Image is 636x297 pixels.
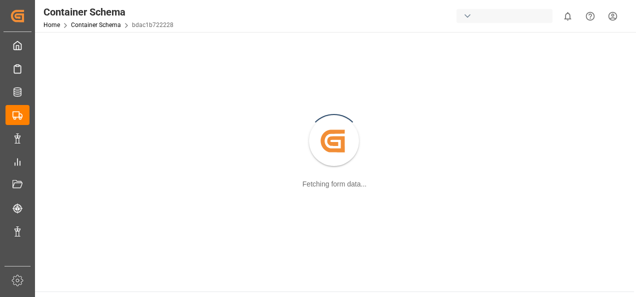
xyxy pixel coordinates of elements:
[43,21,60,28] a: Home
[302,179,366,189] div: Fetching form data...
[579,5,601,27] button: Help Center
[43,4,173,19] div: Container Schema
[556,5,579,27] button: show 0 new notifications
[71,21,121,28] a: Container Schema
